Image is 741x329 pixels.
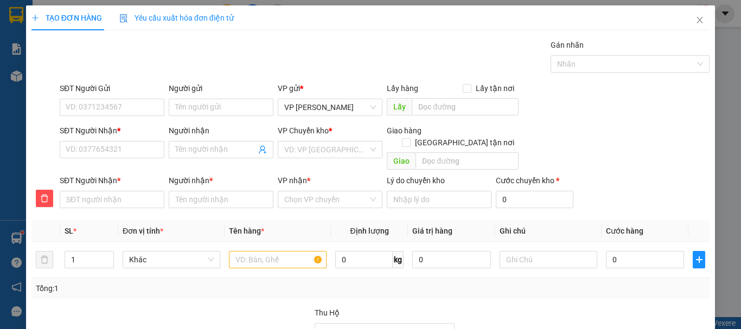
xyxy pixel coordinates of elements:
[278,126,329,135] span: VP Chuyển kho
[31,14,39,22] span: plus
[169,125,273,137] div: Người nhận
[387,98,412,115] span: Lấy
[412,251,490,268] input: 0
[471,82,519,94] span: Lấy tận nơi
[278,176,307,185] span: VP nhận
[278,82,382,94] div: VP gửi
[393,251,404,268] span: kg
[169,82,273,94] div: Người gửi
[412,227,452,235] span: Giá trị hàng
[350,227,388,235] span: Định lượng
[229,227,264,235] span: Tên hàng
[606,227,643,235] span: Cước hàng
[551,41,584,49] label: Gán nhãn
[495,221,602,242] th: Ghi chú
[411,137,519,149] span: [GEOGRAPHIC_DATA] tận nơi
[315,308,340,317] span: Thu Hộ
[416,152,519,170] input: Dọc đường
[412,98,519,115] input: Dọc đường
[60,175,164,186] div: SĐT Người Nhận
[31,14,102,22] span: TẠO ĐƠN HÀNG
[36,282,287,294] div: Tổng: 1
[65,227,73,235] span: SL
[284,99,376,115] span: VP Thành Thái
[129,251,214,268] span: Khác
[496,175,573,186] div: Cước chuyển kho
[387,126,421,135] span: Giao hàng
[36,190,53,207] button: delete
[123,227,163,235] span: Đơn vị tính
[387,152,416,170] span: Giao
[500,251,597,268] input: Ghi Chú
[693,255,705,264] span: plus
[685,5,715,36] button: Close
[387,84,418,93] span: Lấy hàng
[229,251,327,268] input: VD: Bàn, Ghế
[36,251,53,268] button: delete
[60,191,164,208] input: SĐT người nhận
[36,194,53,203] span: delete
[695,16,704,24] span: close
[387,191,491,208] input: Lý do chuyển kho
[60,125,164,137] div: SĐT Người Nhận
[119,14,128,23] img: icon
[169,175,273,186] div: Người nhận
[60,82,164,94] div: SĐT Người Gửi
[693,251,705,268] button: plus
[258,145,267,154] span: user-add
[169,191,273,208] input: Tên người nhận
[119,14,234,22] span: Yêu cầu xuất hóa đơn điện tử
[387,176,445,185] label: Lý do chuyển kho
